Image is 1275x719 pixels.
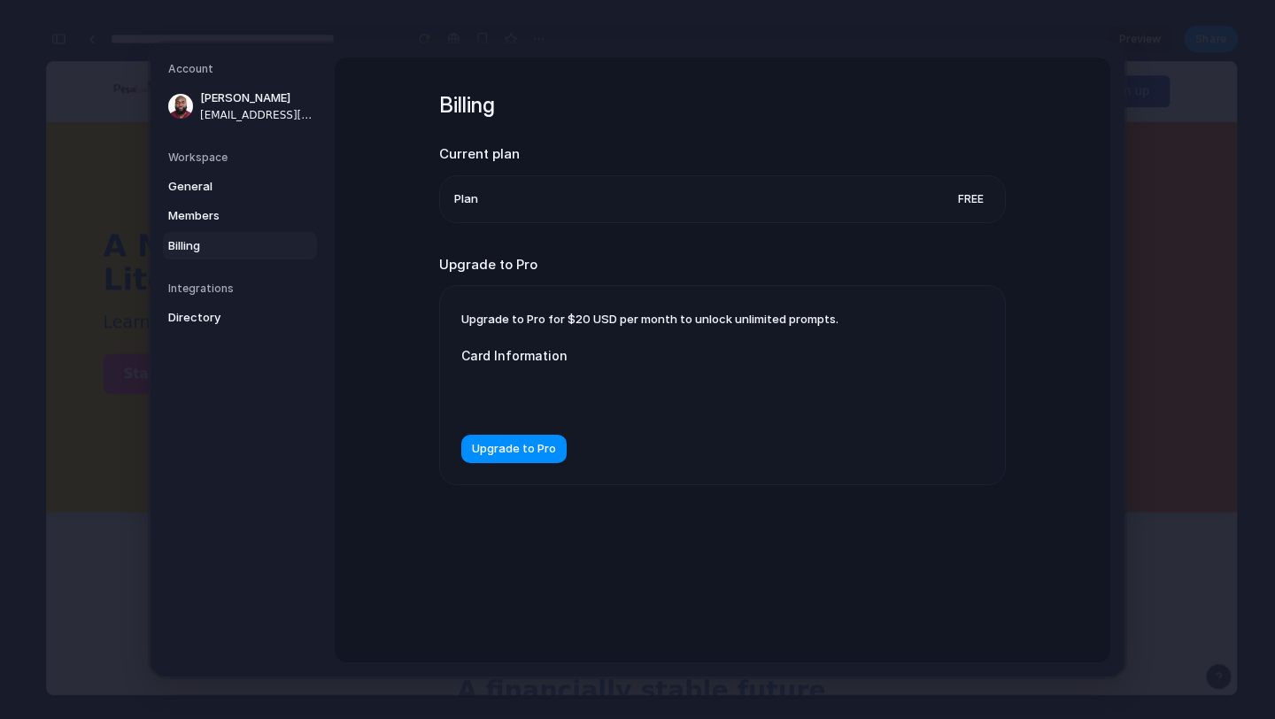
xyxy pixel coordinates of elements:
h5: Integrations [168,281,317,297]
span: Billing [168,236,282,254]
h2: A financially stable future [71,646,1183,678]
h5: Workspace [168,149,317,165]
span: Start Your Journey [81,319,228,340]
a: Sign up [1093,15,1183,49]
iframe: Secure card payment input frame [475,386,801,403]
img: PesaLab Logo [71,11,113,53]
span: For Schools & Banks [285,319,448,340]
span: Directory [168,309,282,327]
a: Home [807,25,843,39]
a: [PERSON_NAME][EMAIL_ADDRESS][DOMAIN_NAME] [163,84,317,128]
h5: Account [168,61,317,77]
a: About Us [928,25,984,39]
button: Log in [1005,15,1086,49]
button: For Schools & Banks [264,308,469,351]
button: Upgrade to Pro [461,435,567,463]
span: Upgrade to Pro [472,440,556,458]
h4: Learn money skills for every stage of life — Kids, Teens, University. [60,248,661,287]
h1: A Next-Gen Financial Literacy Platform [60,177,661,248]
a: Directory [163,304,317,332]
a: Members [163,202,317,230]
label: Card Information [461,346,815,365]
button: Start Your Journey [60,308,250,351]
h2: Early steps towards financial well-being [71,524,1183,558]
span: [PERSON_NAME] [200,89,313,107]
span: Free [951,189,991,207]
h1: Billing [439,89,1006,121]
span: Upgrade to Pro for $20 USD per month to unlock unlimited prompts. [461,312,838,326]
span: Members [168,207,282,225]
a: General [163,172,317,200]
h5: MoneyAble is a Gamefied money education platform where at a young age, Foundations of sound Money... [71,568,1183,618]
a: Pricing [864,25,906,39]
a: Billing [163,231,317,259]
span: Plan [454,189,478,207]
span: [EMAIL_ADDRESS][DOMAIN_NAME] [200,106,313,122]
span: General [168,177,282,195]
h2: Current plan [439,144,1006,165]
h2: Upgrade to Pro [439,254,1006,274]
